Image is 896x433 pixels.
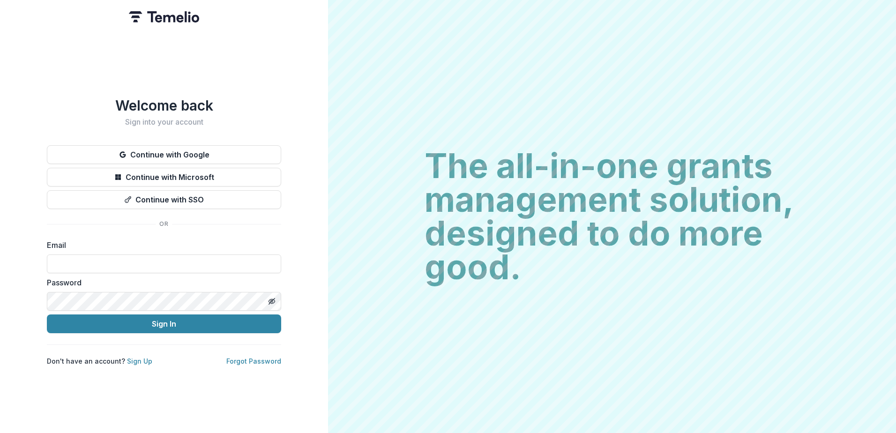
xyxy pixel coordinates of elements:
label: Password [47,277,276,288]
button: Continue with Google [47,145,281,164]
a: Sign Up [127,357,152,365]
h1: Welcome back [47,97,281,114]
button: Continue with Microsoft [47,168,281,187]
button: Toggle password visibility [264,294,279,309]
img: Temelio [129,11,199,22]
h2: Sign into your account [47,118,281,127]
label: Email [47,239,276,251]
a: Forgot Password [226,357,281,365]
p: Don't have an account? [47,356,152,366]
button: Continue with SSO [47,190,281,209]
button: Sign In [47,314,281,333]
